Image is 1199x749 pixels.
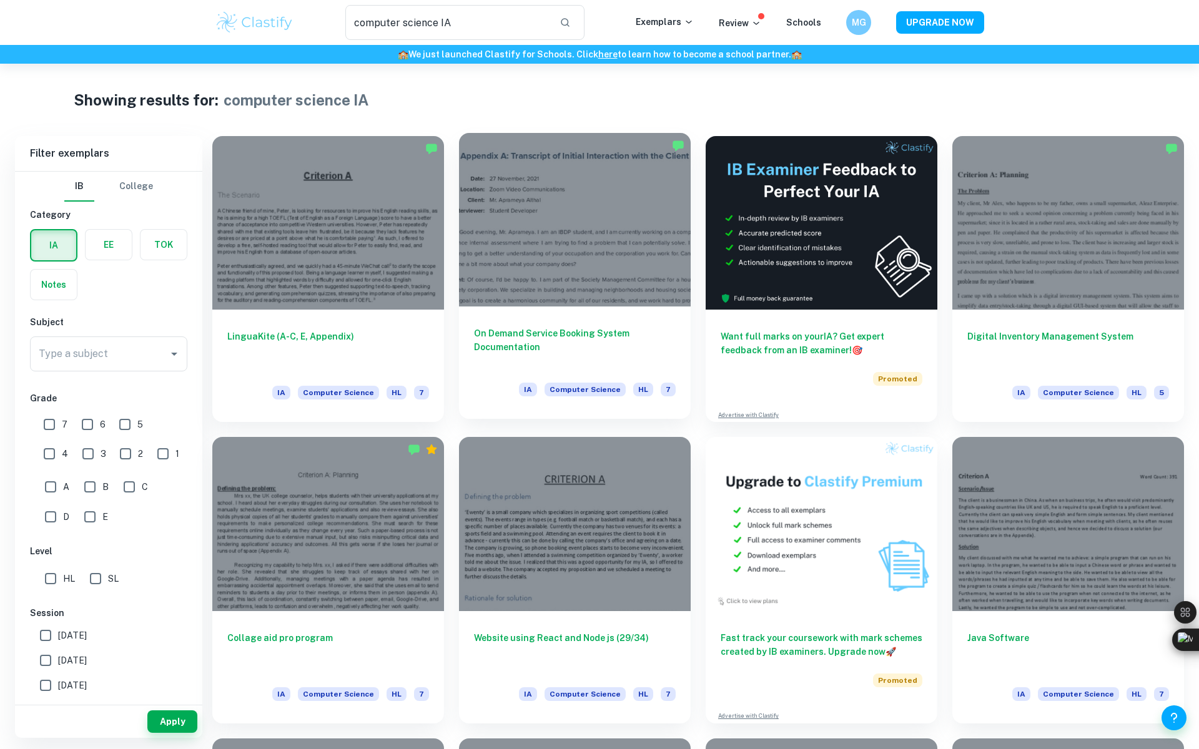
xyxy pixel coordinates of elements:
[786,17,821,27] a: Schools
[1127,687,1147,701] span: HL
[718,712,779,720] a: Advertise with Clastify
[62,418,67,431] span: 7
[101,447,106,461] span: 3
[425,142,438,155] img: Marked
[102,480,109,494] span: B
[545,687,626,701] span: Computer Science
[141,230,187,260] button: TOK
[298,386,379,399] span: Computer Science
[633,687,653,701] span: HL
[227,330,429,371] h6: LinguaKite (A-C, E, Appendix)
[474,631,676,672] h6: Website using React and Node js (29/34)
[896,11,984,34] button: UPGRADE NOW
[425,443,438,456] div: Premium
[100,418,106,431] span: 6
[545,383,626,396] span: Computer Science
[63,510,69,524] span: D
[414,687,429,701] span: 7
[63,480,69,494] span: A
[63,572,75,585] span: HL
[721,330,922,357] h6: Want full marks on your IA ? Get expert feedback from an IB examiner!
[345,5,550,40] input: Search for any exemplars...
[31,270,77,300] button: Notes
[137,418,143,431] span: 5
[952,136,1184,422] a: Digital Inventory Management SystemIAComputer ScienceHL5
[459,437,691,723] a: Website using React and Node js (29/34)IAComputer ScienceHL7
[387,687,407,701] span: HL
[31,230,76,260] button: IA
[408,443,420,456] img: Marked
[967,330,1169,371] h6: Digital Inventory Management System
[212,437,444,723] a: Collage aid pro programIAComputer ScienceHL7
[519,687,537,701] span: IA
[852,345,862,355] span: 🎯
[661,383,676,396] span: 7
[64,172,94,202] button: IB
[215,10,294,35] img: Clastify logo
[1038,687,1119,701] span: Computer Science
[873,673,922,687] span: Promoted
[718,411,779,419] a: Advertise with Clastify
[224,89,368,111] h1: computer science IA
[147,710,197,733] button: Apply
[62,447,68,461] span: 4
[474,326,676,368] h6: On Demand Service Booking System Documentation
[30,606,187,620] h6: Session
[598,49,618,59] a: here
[138,447,143,461] span: 2
[721,631,922,658] h6: Fast track your coursework with mark schemes created by IB examiners. Upgrade now
[298,687,379,701] span: Computer Science
[272,687,290,701] span: IA
[142,480,148,494] span: C
[706,437,937,610] img: Thumbnail
[661,687,676,701] span: 7
[636,15,694,29] p: Exemplars
[791,49,802,59] span: 🏫
[1127,386,1147,399] span: HL
[1154,687,1169,701] span: 7
[30,391,187,405] h6: Grade
[967,631,1169,672] h6: Java Software
[165,345,183,363] button: Open
[398,49,408,59] span: 🏫
[58,629,87,642] span: [DATE]
[175,447,179,461] span: 1
[846,10,871,35] button: MG
[387,386,407,399] span: HL
[30,315,187,329] h6: Subject
[873,372,922,386] span: Promoted
[64,172,153,202] div: Filter type choice
[1012,687,1030,701] span: IA
[58,678,87,692] span: [DATE]
[706,136,937,422] a: Want full marks on yourIA? Get expert feedback from an IB examiner!PromotedAdvertise with Clastify
[30,208,187,222] h6: Category
[719,16,761,30] p: Review
[1162,705,1187,730] button: Help and Feedback
[1038,386,1119,399] span: Computer Science
[633,383,653,396] span: HL
[672,139,684,152] img: Marked
[102,510,108,524] span: E
[272,386,290,399] span: IA
[459,136,691,422] a: On Demand Service Booking System DocumentationIAComputer ScienceHL7
[30,544,187,558] h6: Level
[74,89,219,111] h1: Showing results for:
[852,16,866,29] h6: MG
[108,572,119,585] span: SL
[119,172,153,202] button: College
[1154,386,1169,399] span: 5
[1012,386,1030,399] span: IA
[86,230,132,260] button: EE
[952,437,1184,723] a: Java SoftwareIAComputer ScienceHL7
[886,647,896,657] span: 🚀
[212,136,444,422] a: LinguaKite (A-C, E, Appendix)IAComputer ScienceHL7
[58,654,87,667] span: [DATE]
[227,631,429,672] h6: Collage aid pro program
[1165,142,1178,155] img: Marked
[519,383,537,396] span: IA
[414,386,429,399] span: 7
[15,136,202,171] h6: Filter exemplars
[2,47,1197,61] h6: We just launched Clastify for Schools. Click to learn how to become a school partner.
[706,136,937,310] img: Thumbnail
